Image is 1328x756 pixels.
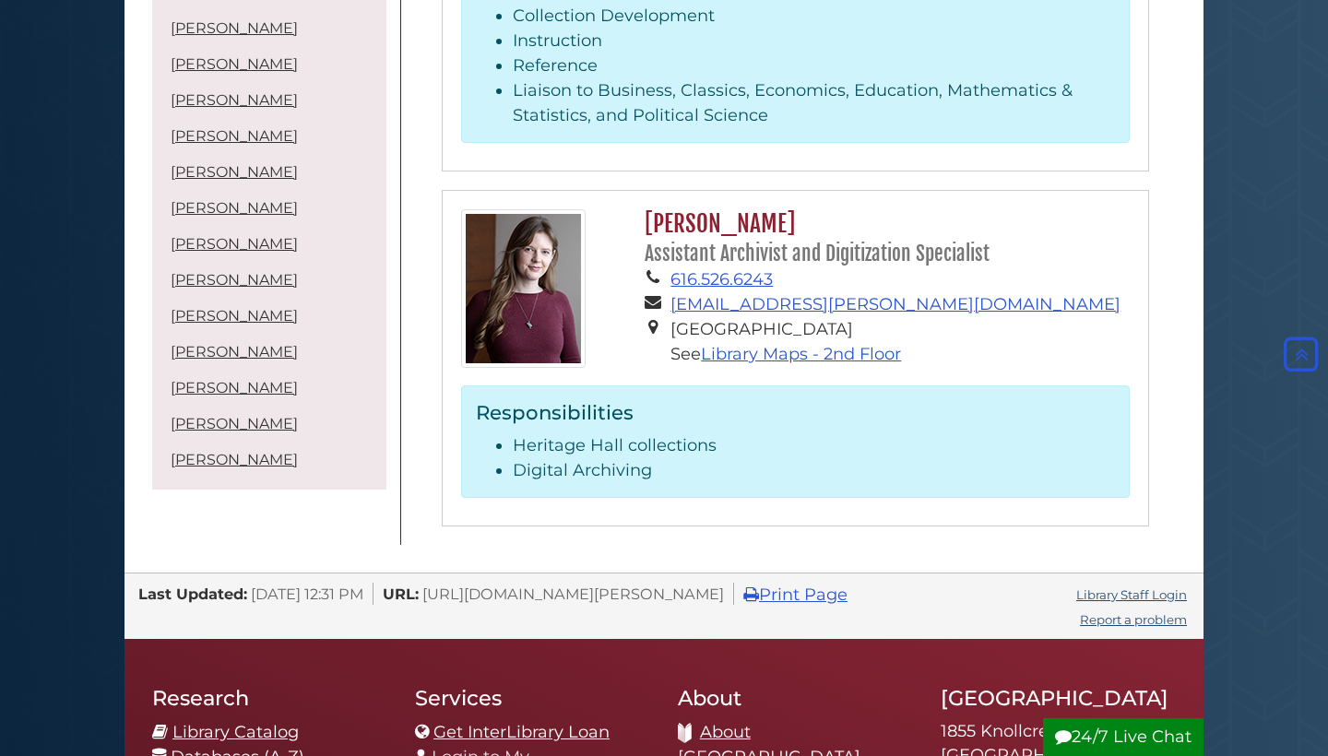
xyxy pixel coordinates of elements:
[1279,345,1323,365] a: Back to Top
[171,163,298,181] a: [PERSON_NAME]
[171,415,298,432] a: [PERSON_NAME]
[1043,718,1203,756] button: 24/7 Live Chat
[513,29,1115,53] li: Instruction
[1080,612,1187,627] a: Report a problem
[415,685,650,711] h2: Services
[171,343,298,360] a: [PERSON_NAME]
[383,585,419,603] span: URL:
[941,685,1176,711] h2: [GEOGRAPHIC_DATA]
[513,433,1115,458] li: Heritage Hall collections
[171,91,298,109] a: [PERSON_NAME]
[422,585,724,603] span: [URL][DOMAIN_NAME][PERSON_NAME]
[171,307,298,325] a: [PERSON_NAME]
[152,685,387,711] h2: Research
[635,209,1130,267] h2: [PERSON_NAME]
[476,400,1115,424] h3: Responsibilities
[513,78,1115,128] li: Liaison to Business, Classics, Economics, Education, Mathematics & Statistics, and Political Science
[513,53,1115,78] li: Reference
[461,209,586,368] img: Jen_Vos_125x162.jpg
[171,55,298,73] a: [PERSON_NAME]
[171,199,298,217] a: [PERSON_NAME]
[251,585,363,603] span: [DATE] 12:31 PM
[513,458,1115,483] li: Digital Archiving
[670,269,773,289] a: 616.526.6243
[670,317,1130,367] li: [GEOGRAPHIC_DATA] See
[743,586,759,603] i: Print Page
[433,722,610,742] a: Get InterLibrary Loan
[171,235,298,253] a: [PERSON_NAME]
[678,685,913,711] h2: About
[1076,587,1187,602] a: Library Staff Login
[171,379,298,396] a: [PERSON_NAME]
[701,344,901,364] a: Library Maps - 2nd Floor
[172,722,299,742] a: Library Catalog
[743,585,848,605] a: Print Page
[138,585,247,603] span: Last Updated:
[645,242,990,266] small: Assistant Archivist and Digitization Specialist
[670,294,1120,314] a: [EMAIL_ADDRESS][PERSON_NAME][DOMAIN_NAME]
[171,127,298,145] a: [PERSON_NAME]
[171,271,298,289] a: [PERSON_NAME]
[171,451,298,468] a: [PERSON_NAME]
[513,4,1115,29] li: Collection Development
[171,19,298,37] a: [PERSON_NAME]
